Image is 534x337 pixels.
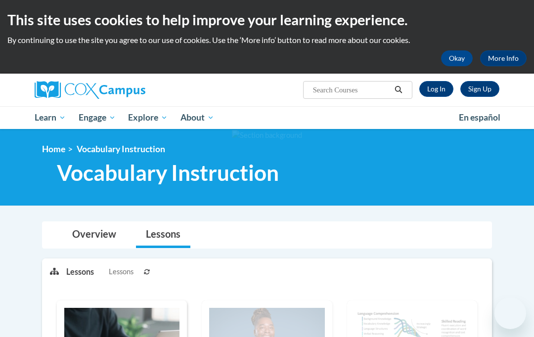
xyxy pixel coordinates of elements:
[66,266,94,277] p: Lessons
[494,297,526,329] iframe: Button to launch messaging window
[27,106,507,129] div: Main menu
[7,35,527,45] p: By continuing to use the site you agree to our use of cookies. Use the ‘More info’ button to read...
[72,106,122,129] a: Engage
[28,106,72,129] a: Learn
[35,112,66,124] span: Learn
[57,160,279,186] span: Vocabulary Instruction
[77,144,165,154] span: Vocabulary Instruction
[419,81,453,97] a: Log In
[174,106,221,129] a: About
[136,222,190,248] a: Lessons
[35,81,145,99] img: Cox Campus
[180,112,214,124] span: About
[109,266,133,277] span: Lessons
[42,144,65,154] a: Home
[79,112,116,124] span: Engage
[441,50,473,66] button: Okay
[232,130,302,141] img: Section background
[128,112,168,124] span: Explore
[122,106,174,129] a: Explore
[460,81,499,97] a: Register
[35,81,179,99] a: Cox Campus
[391,84,406,96] button: Search
[7,10,527,30] h2: This site uses cookies to help improve your learning experience.
[452,107,507,128] a: En español
[480,50,527,66] a: More Info
[62,222,126,248] a: Overview
[312,84,391,96] input: Search Courses
[459,112,500,123] span: En español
